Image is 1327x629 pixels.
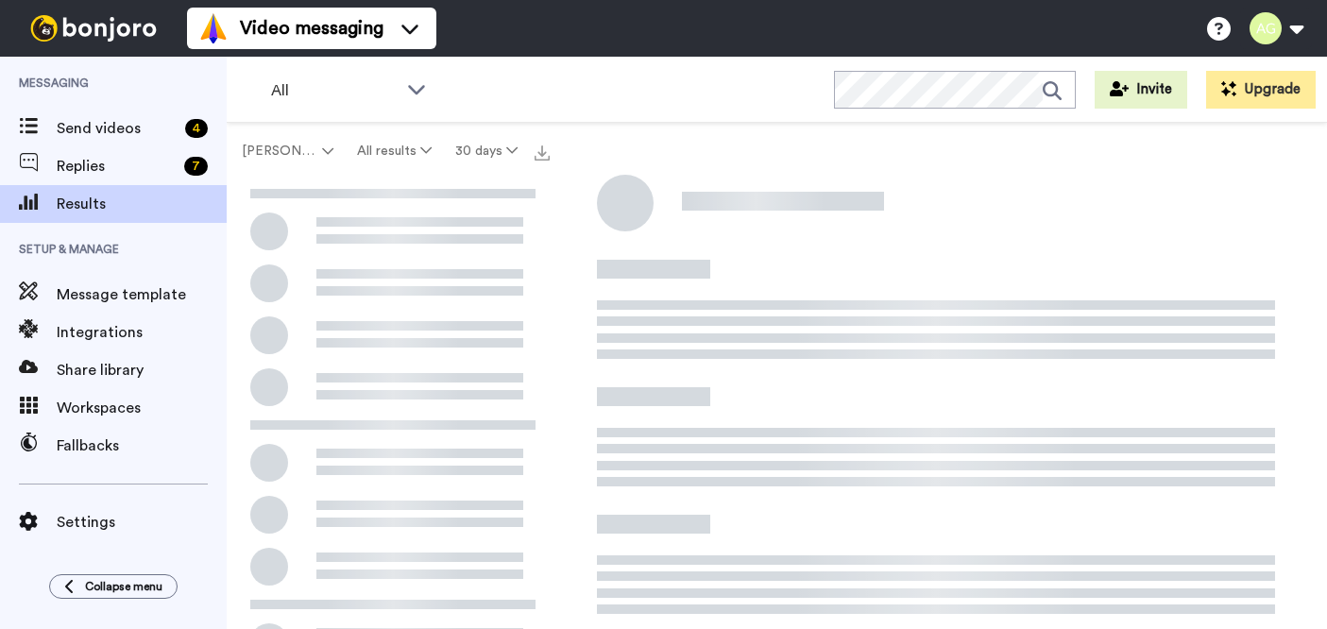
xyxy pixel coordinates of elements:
[443,134,529,168] button: 30 days
[85,579,162,594] span: Collapse menu
[184,157,208,176] div: 7
[57,321,227,344] span: Integrations
[240,15,383,42] span: Video messaging
[57,155,177,178] span: Replies
[49,574,178,599] button: Collapse menu
[1206,71,1316,109] button: Upgrade
[57,359,227,382] span: Share library
[529,137,555,165] button: Export all results that match these filters now.
[230,134,346,168] button: [PERSON_NAME].
[271,79,398,102] span: All
[1095,71,1187,109] button: Invite
[242,142,318,161] span: [PERSON_NAME].
[57,397,227,419] span: Workspaces
[23,15,164,42] img: bj-logo-header-white.svg
[185,119,208,138] div: 4
[57,434,227,457] span: Fallbacks
[198,13,229,43] img: vm-color.svg
[57,117,178,140] span: Send videos
[57,511,227,534] span: Settings
[57,193,227,215] span: Results
[535,145,550,161] img: export.svg
[57,283,227,306] span: Message template
[346,134,444,168] button: All results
